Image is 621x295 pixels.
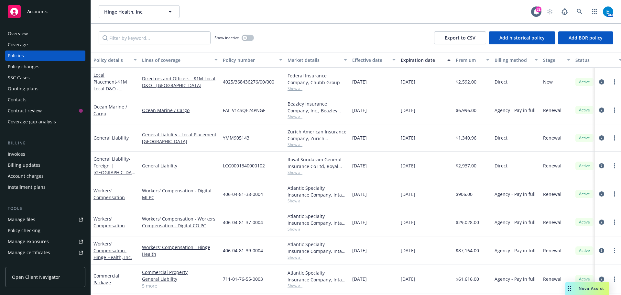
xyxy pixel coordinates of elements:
a: Ocean Marine / Cargo [93,104,127,117]
span: [DATE] [401,219,415,226]
a: circleInformation [598,162,605,170]
div: Billing [5,140,85,146]
span: Export to CSV [445,35,475,41]
span: Show all [288,170,347,175]
span: [DATE] [352,134,367,141]
a: Workers' Compensation - Workers Compensation - Digital CO PC [142,215,218,229]
div: 82 [536,6,541,12]
span: LCG0001340000102 [223,162,265,169]
div: Market details [288,57,340,63]
div: Policy checking [8,225,40,236]
span: YMM905143 [223,134,249,141]
button: Expiration date [398,52,453,68]
a: Switch app [588,5,601,18]
span: New [543,78,553,85]
a: Manage files [5,214,85,225]
a: more [611,190,618,198]
a: circleInformation [598,134,605,142]
a: Workers' Compensation [93,187,125,200]
a: Directors and Officers - $1M Local D&O - [GEOGRAPHIC_DATA] [142,75,218,89]
a: Ocean Marine / Cargo [142,107,218,114]
span: [DATE] [401,78,415,85]
span: Active [578,79,591,85]
span: Show all [288,255,347,260]
span: Renewal [543,191,561,198]
a: Search [573,5,586,18]
a: Commercial Property [142,269,218,276]
a: Policies [5,51,85,61]
div: Invoices [8,149,25,159]
span: Show all [288,86,347,91]
div: Billing method [495,57,531,63]
a: Local Placement [93,72,134,105]
span: Renewal [543,134,561,141]
button: Lines of coverage [139,52,220,68]
a: more [611,162,618,170]
div: Manage files [8,214,35,225]
div: Royal Sundaram General Insurance Co Ltd, Royal Sundaram General Insurance Co Ltd [288,156,347,170]
a: Policy checking [5,225,85,236]
span: Direct [495,78,507,85]
a: General Liability [142,162,218,169]
a: more [611,218,618,226]
span: Show all [288,114,347,119]
a: Billing updates [5,160,85,170]
div: Atlantic Specialty Insurance Company, Intact Insurance [288,241,347,255]
a: Workers' Compensation - Digital MI PC [142,187,218,201]
a: circleInformation [598,218,605,226]
a: more [611,106,618,114]
a: more [611,275,618,283]
span: Active [578,191,591,197]
a: General Liability [142,276,218,282]
a: General Liability [93,135,129,141]
a: Installment plans [5,182,85,192]
span: $29,028.00 [456,219,479,226]
span: 406-04-81-38-0004 [223,191,263,198]
span: Active [578,107,591,113]
span: Agency - Pay in full [495,276,536,282]
span: Direct [495,162,507,169]
span: Show inactive [214,35,239,40]
div: Atlantic Specialty Insurance Company, Intact Insurance [288,185,347,198]
span: $2,592.00 [456,78,476,85]
span: 406-04-81-39-0004 [223,247,263,254]
button: Export to CSV [434,31,486,44]
a: SSC Cases [5,73,85,83]
div: Premium [456,57,482,63]
span: [DATE] [401,107,415,114]
a: Invoices [5,149,85,159]
span: [DATE] [352,191,367,198]
a: Workers' Compensation [93,216,125,229]
div: Quoting plans [8,84,38,94]
a: Workers' Compensation [93,241,132,260]
span: Renewal [543,247,561,254]
div: Effective date [352,57,388,63]
span: Show all [288,226,347,232]
span: Manage exposures [5,236,85,247]
span: Active [578,248,591,254]
a: Overview [5,28,85,39]
span: [DATE] [352,78,367,85]
a: Account charges [5,171,85,181]
a: Commercial Package [93,273,119,286]
div: Atlantic Specialty Insurance Company, Intact Insurance [288,213,347,226]
div: Beazley Insurance Company, Inc., Beazley Group, Falvey Cargo [288,100,347,114]
span: [DATE] [401,162,415,169]
a: more [611,247,618,255]
span: Direct [495,134,507,141]
button: Stage [540,52,573,68]
a: Start snowing [543,5,556,18]
span: [DATE] [352,107,367,114]
span: [DATE] [352,276,367,282]
button: Effective date [350,52,398,68]
span: FAL-V14SQE24PNGF [223,107,265,114]
span: $1,340.96 [456,134,476,141]
span: Agency - Pay in full [495,191,536,198]
input: Filter by keyword... [99,31,211,44]
div: Manage exposures [8,236,49,247]
a: Coverage gap analysis [5,117,85,127]
span: Open Client Navigator [12,274,60,280]
span: Add historical policy [499,35,545,41]
span: Agency - Pay in full [495,247,536,254]
div: Policy number [223,57,275,63]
